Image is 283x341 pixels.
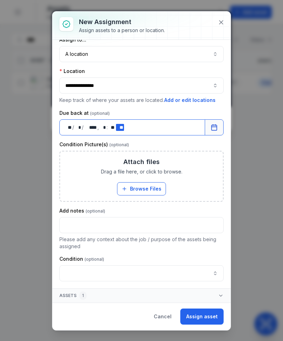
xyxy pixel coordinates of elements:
[116,124,124,131] div: am/pm,
[79,291,87,300] div: 1
[59,96,224,104] p: Keep track of where your assets are located.
[59,255,104,262] label: Condition
[107,124,108,131] div: :
[59,36,86,43] label: Assign to...
[59,207,105,214] label: Add notes
[117,182,166,195] button: Browse Files
[59,68,85,75] label: Location
[59,291,87,300] span: Assets
[84,124,97,131] div: year,
[65,124,72,131] div: day,
[59,46,224,62] button: A location
[72,124,75,131] div: /
[180,309,224,325] button: Assign asset
[148,309,177,325] button: Cancel
[100,124,107,131] div: hour,
[79,27,165,34] div: Assign assets to a person or location.
[59,236,224,250] p: Please add any context about the job / purpose of the assets being assigned
[59,110,110,117] label: Due back at
[82,124,84,131] div: /
[101,168,182,175] span: Drag a file here, or click to browse.
[97,124,100,131] div: ,
[164,96,216,104] button: Add or edit locations
[52,289,231,303] button: Assets1
[59,141,129,148] label: Condition Picture(s)
[79,17,165,27] h3: New assignment
[123,157,160,167] h3: Attach files
[205,119,224,135] button: Calendar
[108,124,115,131] div: minute,
[75,124,82,131] div: month,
